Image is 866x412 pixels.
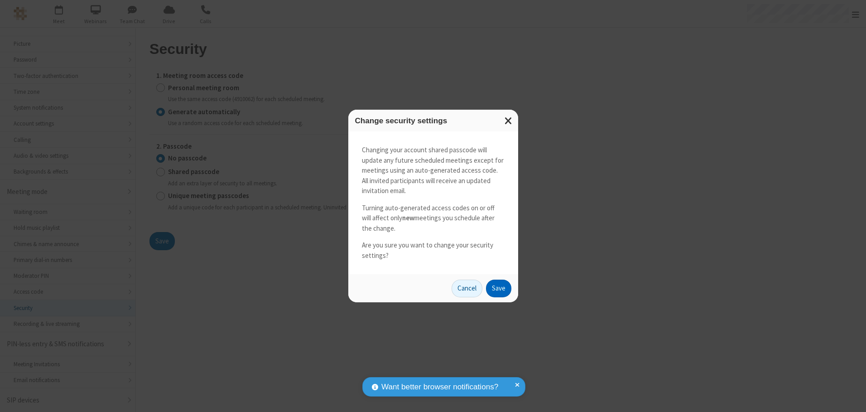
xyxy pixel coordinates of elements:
h3: Change security settings [355,116,511,125]
button: Cancel [452,280,482,298]
p: Turning auto-generated access codes on or off will affect only meetings you schedule after the ch... [362,203,505,234]
button: Save [486,280,511,298]
button: Close modal [499,110,518,132]
p: Are you sure you want to change your security settings? [362,240,505,261]
p: Changing your account shared passcode will update any future scheduled meetings except for meetin... [362,145,505,196]
strong: new [402,213,414,222]
span: Want better browser notifications? [381,381,498,393]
